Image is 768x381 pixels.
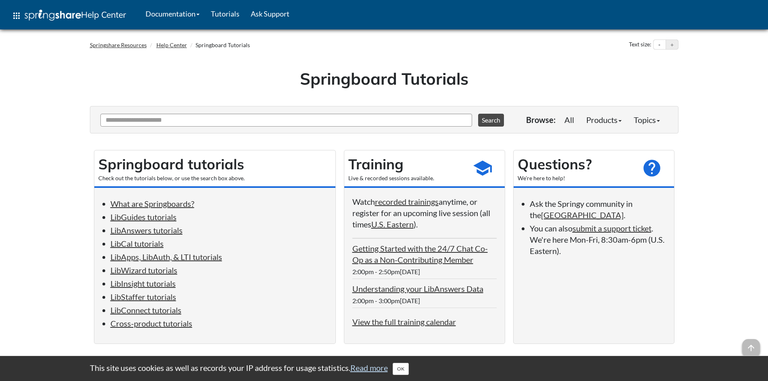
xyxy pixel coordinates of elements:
div: This site uses cookies as well as records your IP address for usage statistics. [82,362,687,375]
a: LibInsight tutorials [110,279,176,288]
div: Check out the tutorials below, or use the search box above. [98,174,331,182]
a: Topics [628,112,666,128]
li: Springboard Tutorials [188,41,250,49]
a: View the full training calendar [352,317,456,327]
a: apps Help Center [6,4,132,28]
button: Increase text size [666,40,678,50]
a: Documentation [140,4,205,24]
div: We're here to help! [518,174,634,182]
a: Ask Support [245,4,295,24]
a: Getting Started with the 24/7 Chat Co-Op as a Non-Contributing Member [352,244,488,264]
a: Tutorials [205,4,245,24]
h1: Springboard Tutorials [96,67,672,90]
a: Understanding your LibAnswers Data [352,284,483,294]
li: Ask the Springy community in the . [530,198,666,221]
img: Springshare [25,10,81,21]
a: Help Center [156,42,187,48]
a: What are Springboards? [110,199,194,208]
span: apps [12,11,21,21]
a: Springshare Resources [90,42,147,48]
a: All [558,112,580,128]
button: Decrease text size [654,40,666,50]
a: LibApps, LibAuth, & LTI tutorials [110,252,222,262]
p: Watch anytime, or register for an upcoming live session (all times ). [352,196,497,230]
a: [GEOGRAPHIC_DATA] [541,210,624,220]
a: U.S. Eastern [371,219,414,229]
a: recorded trainings [375,197,439,206]
a: Cross-product tutorials [110,319,192,328]
a: arrow_upward [742,340,760,350]
span: school [472,158,493,178]
a: LibWizard tutorials [110,265,177,275]
a: submit a support ticket [572,223,651,233]
h2: Questions? [518,154,634,174]
a: Read more [350,363,388,373]
li: You can also . We're here Mon-Fri, 8:30am-6pm (U.S. Eastern). [530,223,666,256]
a: LibStaffer tutorials [110,292,176,302]
span: help [642,158,662,178]
span: 2:00pm - 3:00pm[DATE] [352,297,420,304]
div: Live & recorded sessions available. [348,174,464,182]
a: LibGuides tutorials [110,212,177,222]
a: LibCal tutorials [110,239,164,248]
a: Products [580,112,628,128]
p: Browse: [526,114,556,125]
span: Help Center [81,9,126,20]
button: Search [478,114,504,127]
span: 2:00pm - 2:50pm[DATE] [352,268,420,275]
div: Text size: [627,40,653,50]
h2: Springboard tutorials [98,154,331,174]
a: LibConnect tutorials [110,305,181,315]
h2: Training [348,154,464,174]
button: Close [393,363,409,375]
span: arrow_upward [742,339,760,357]
a: LibAnswers tutorials [110,225,183,235]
